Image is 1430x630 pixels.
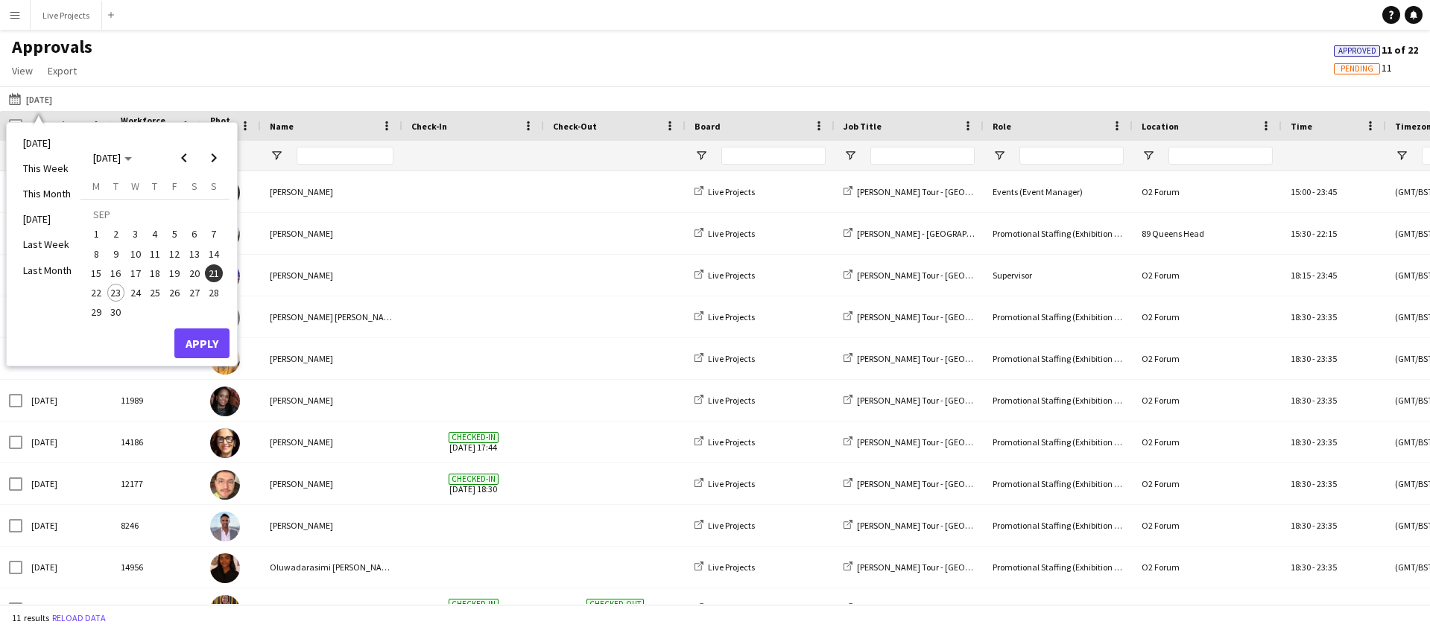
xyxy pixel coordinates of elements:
[131,179,139,193] span: W
[857,561,1027,573] span: [PERSON_NAME] Tour - [GEOGRAPHIC_DATA]
[112,547,201,588] div: 14956
[14,156,80,181] li: This Week
[204,224,224,244] button: 07-09-2025
[184,244,203,264] button: 13-09-2025
[1312,603,1315,614] span: -
[1291,353,1311,364] span: 18:30
[844,186,1027,197] a: [PERSON_NAME] Tour - [GEOGRAPHIC_DATA]
[1142,121,1179,132] span: Location
[210,115,234,137] span: Photo
[204,264,224,283] button: 21-09-2025
[1133,213,1282,254] div: 89 Queens Head
[857,436,1027,448] span: [PERSON_NAME] Tour - [GEOGRAPHIC_DATA]
[695,478,755,489] a: Live Projects
[1317,311,1337,322] span: 23:35
[146,245,164,263] span: 11
[857,186,1027,197] span: [PERSON_NAME] Tour - [GEOGRAPHIC_DATA]
[205,245,223,263] span: 14
[204,244,224,264] button: 14-09-2025
[844,228,1008,239] a: [PERSON_NAME] - [GEOGRAPHIC_DATA]
[1317,395,1337,406] span: 23:35
[708,603,755,614] span: Live Projects
[210,553,240,583] img: Oluwadarasimi Elijah-Ogunniyi
[1142,149,1155,162] button: Open Filter Menu
[695,228,755,239] a: Live Projects
[449,599,499,610] span: Checked-in
[165,226,183,244] span: 5
[1317,353,1337,364] span: 23:35
[106,224,125,244] button: 02-09-2025
[107,226,125,244] span: 2
[553,121,597,132] span: Check-Out
[297,147,393,165] input: Name Filter Input
[1338,46,1376,56] span: Approved
[1312,353,1315,364] span: -
[93,151,121,165] span: [DATE]
[708,270,755,281] span: Live Projects
[113,179,118,193] span: T
[984,421,1133,462] div: Promotional Staffing (Exhibition Host)
[695,520,755,531] a: Live Projects
[1291,436,1311,448] span: 18:30
[844,270,1027,281] a: [PERSON_NAME] Tour - [GEOGRAPHIC_DATA]
[172,179,177,193] span: F
[844,353,1027,364] a: [PERSON_NAME] Tour - [GEOGRAPHIC_DATA]
[844,478,1027,489] a: [PERSON_NAME] Tour - [GEOGRAPHIC_DATA]
[86,244,106,264] button: 08-09-2025
[857,520,1027,531] span: [PERSON_NAME] Tour - [GEOGRAPHIC_DATA]
[169,143,199,173] button: Previous month
[708,186,755,197] span: Live Projects
[1291,186,1311,197] span: 15:00
[708,311,755,322] span: Live Projects
[1317,561,1337,573] span: 23:35
[186,226,203,244] span: 6
[721,147,826,165] input: Board Filter Input
[708,520,755,531] span: Live Projects
[86,302,106,322] button: 29-09-2025
[695,121,721,132] span: Board
[165,245,183,263] span: 12
[210,386,240,416] img: Adejumoke Elijah-Ogunniyi
[695,603,755,614] a: Live Projects
[146,284,164,302] span: 25
[1133,588,1282,629] div: O2 Forum
[112,463,201,504] div: 12177
[22,547,112,588] div: [DATE]
[42,61,83,80] a: Export
[210,470,240,500] img: David Fanning
[186,264,203,282] span: 20
[106,302,125,322] button: 30-09-2025
[857,270,1027,281] span: [PERSON_NAME] Tour - [GEOGRAPHIC_DATA]
[1019,147,1124,165] input: Role Filter Input
[695,395,755,406] a: Live Projects
[1291,395,1311,406] span: 18:30
[261,547,402,588] div: Oluwadarasimi [PERSON_NAME]
[14,232,80,257] li: Last Week
[261,171,402,212] div: [PERSON_NAME]
[106,264,125,283] button: 16-09-2025
[411,121,447,132] span: Check-In
[112,505,201,546] div: 8246
[270,149,283,162] button: Open Filter Menu
[87,264,105,282] span: 15
[22,463,112,504] div: [DATE]
[1317,270,1337,281] span: 23:45
[1312,561,1315,573] span: -
[1395,149,1408,162] button: Open Filter Menu
[1133,505,1282,546] div: O2 Forum
[22,380,112,421] div: [DATE]
[586,599,644,610] span: Checked-out
[857,603,1027,614] span: [PERSON_NAME] Tour - [GEOGRAPHIC_DATA]
[184,264,203,283] button: 20-09-2025
[112,380,201,421] div: 11989
[165,264,184,283] button: 19-09-2025
[112,421,201,462] div: 14186
[1133,338,1282,379] div: O2 Forum
[1317,478,1337,489] span: 23:35
[204,283,224,302] button: 28-09-2025
[984,213,1133,254] div: Promotional Staffing (Exhibition Host)
[145,244,165,264] button: 11-09-2025
[1291,311,1311,322] span: 18:30
[31,1,102,30] button: Live Projects
[146,264,164,282] span: 18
